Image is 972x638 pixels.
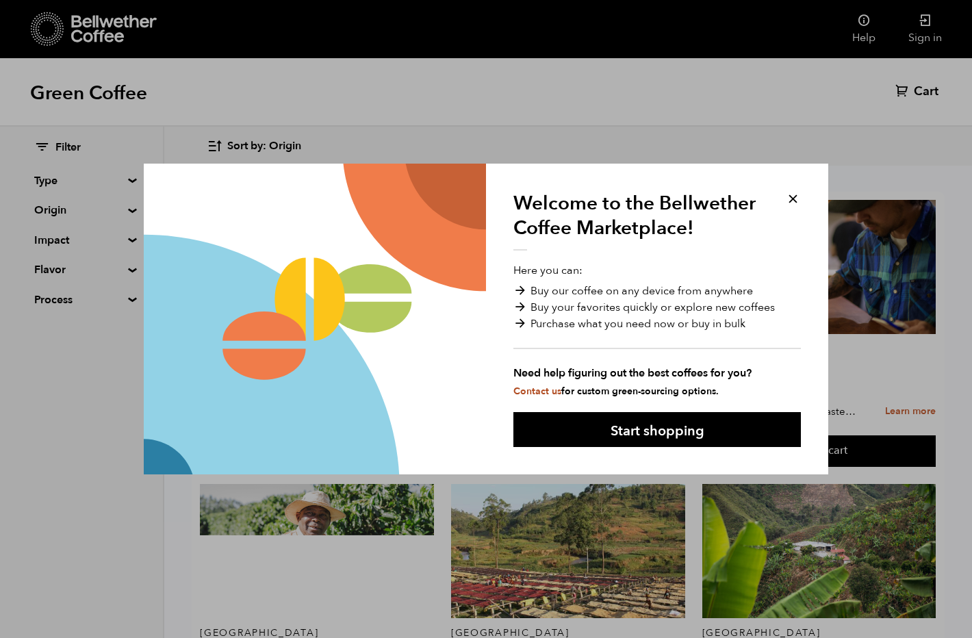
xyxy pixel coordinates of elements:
button: Start shopping [513,412,801,447]
strong: Need help figuring out the best coffees for you? [513,365,801,381]
a: Contact us [513,385,561,398]
small: for custom green-sourcing options. [513,385,719,398]
p: Here you can: [513,262,801,398]
li: Buy our coffee on any device from anywhere [513,283,801,299]
li: Buy your favorites quickly or explore new coffees [513,299,801,316]
h1: Welcome to the Bellwether Coffee Marketplace! [513,191,767,251]
li: Purchase what you need now or buy in bulk [513,316,801,332]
